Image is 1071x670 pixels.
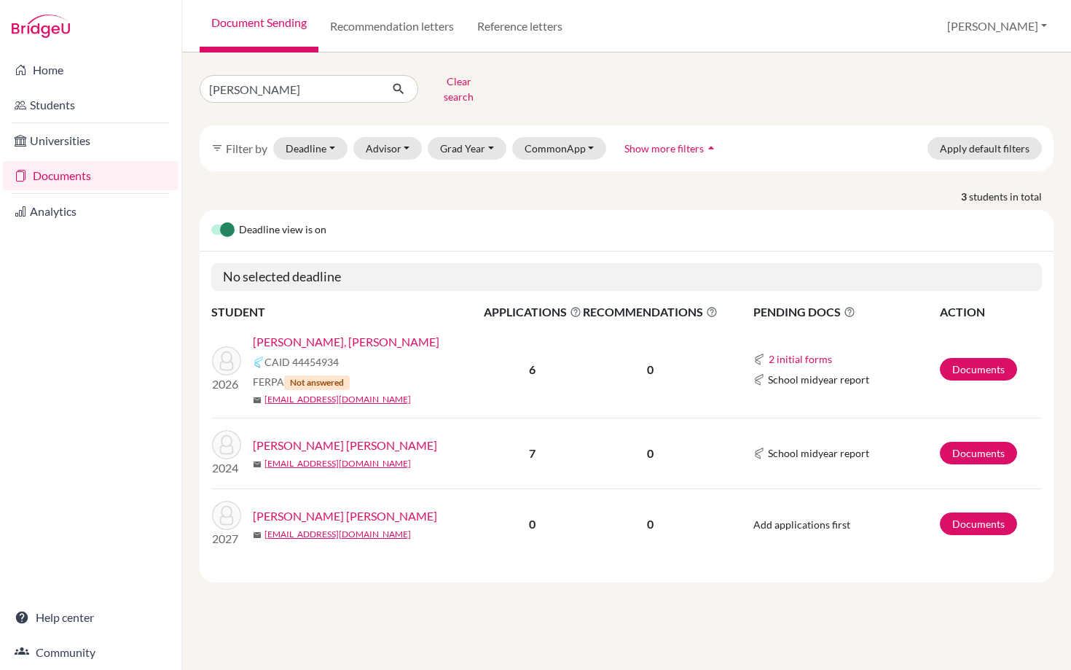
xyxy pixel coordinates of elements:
b: 0 [529,517,535,531]
button: [PERSON_NAME] [941,12,1054,40]
a: Community [3,638,178,667]
button: CommonApp [512,137,607,160]
button: 2 initial forms [768,351,833,367]
img: Blandon Vargas, Alberto Jose [212,346,241,375]
a: [PERSON_NAME] [PERSON_NAME] [253,437,437,454]
p: 0 [583,445,718,462]
a: Home [3,55,178,85]
span: Filter by [226,141,267,155]
a: Documents [940,442,1017,464]
th: ACTION [939,303,1042,322]
img: Common App logo [753,374,765,386]
strong: 3 [961,189,969,204]
button: Advisor [353,137,423,160]
th: STUDENT [211,303,483,322]
span: RECOMMENDATIONS [583,303,718,321]
img: Bridge-U [12,15,70,38]
span: APPLICATIONS [484,303,581,321]
button: Clear search [418,70,499,108]
a: Universities [3,126,178,155]
span: Not answered [284,375,350,390]
span: mail [253,460,262,469]
a: [PERSON_NAME], [PERSON_NAME] [253,333,439,351]
a: Help center [3,603,178,632]
span: students in total [969,189,1054,204]
span: Show more filters [624,142,704,155]
b: 6 [529,362,535,376]
a: Analytics [3,197,178,226]
img: Cruz Blandon, Mayte Maria [212,430,241,459]
input: Find student by name... [200,75,380,103]
img: Common App logo [753,448,765,459]
a: Documents [3,161,178,190]
a: [EMAIL_ADDRESS][DOMAIN_NAME] [264,393,411,406]
span: mail [253,396,262,405]
button: Deadline [273,137,348,160]
img: Cruz Blandon, Marlon Jose [212,501,241,530]
p: 0 [583,361,718,378]
span: Add applications first [753,518,850,531]
i: filter_list [211,142,223,154]
a: Students [3,90,178,120]
span: School midyear report [768,372,869,387]
a: [EMAIL_ADDRESS][DOMAIN_NAME] [264,457,411,470]
button: Grad Year [428,137,506,160]
p: 2027 [212,530,241,548]
a: [PERSON_NAME] [PERSON_NAME] [253,507,437,525]
a: [EMAIL_ADDRESS][DOMAIN_NAME] [264,528,411,541]
a: Documents [940,358,1017,381]
p: 2026 [212,375,241,393]
span: mail [253,531,262,539]
span: CAID 44454934 [264,354,339,370]
span: PENDING DOCS [753,303,939,321]
a: Documents [940,513,1017,535]
img: Common App logo [753,354,765,365]
button: Show more filtersarrow_drop_up [612,137,731,160]
span: School midyear report [768,445,869,461]
h5: No selected deadline [211,263,1042,291]
img: Common App logo [253,357,264,368]
span: FERPA [253,374,350,390]
span: Deadline view is on [239,222,326,239]
b: 7 [529,446,535,460]
i: arrow_drop_up [704,141,718,155]
p: 0 [583,515,718,533]
p: 2024 [212,459,241,477]
button: Apply default filters [927,137,1042,160]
